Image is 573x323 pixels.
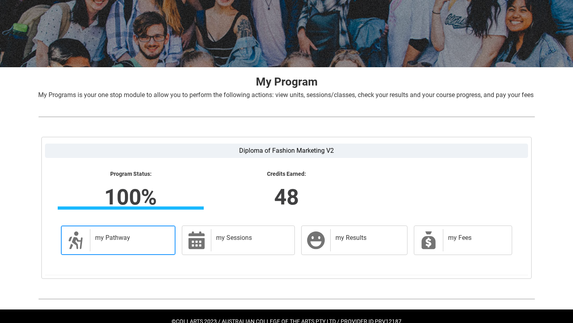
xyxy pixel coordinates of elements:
div: Progress Bar [58,206,204,210]
span: Description of icon when needed [66,231,85,250]
lightning-formatted-text: Program Status: [58,171,204,178]
lightning-formatted-number: 48 [162,181,411,213]
h2: my Sessions [216,234,286,242]
label: Diploma of Fashion Marketing V2 [45,144,528,158]
a: my Results [301,226,407,255]
img: REDU_GREY_LINE [38,113,535,121]
span: My Payments [419,231,438,250]
h2: my Results [335,234,399,242]
lightning-formatted-text: Credits Earned: [213,171,359,178]
span: My Programs is your one stop module to allow you to perform the following actions: view units, se... [38,91,534,99]
lightning-formatted-number: 100% [6,181,255,213]
a: my Fees [414,226,512,255]
a: my Sessions [182,226,295,255]
strong: My Program [256,75,318,88]
a: my Pathway [61,226,175,255]
h2: my Pathway [95,234,167,242]
h2: my Fees [448,234,504,242]
img: REDU_GREY_LINE [38,295,535,303]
